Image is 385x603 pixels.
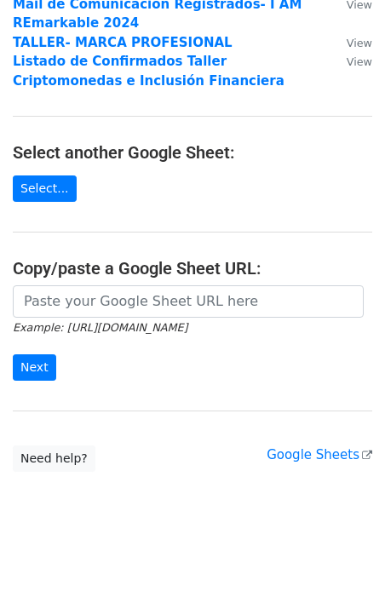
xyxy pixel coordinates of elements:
[347,37,372,49] small: View
[267,447,372,462] a: Google Sheets
[13,258,372,279] h4: Copy/paste a Google Sheet URL:
[13,285,364,318] input: Paste your Google Sheet URL here
[13,142,372,163] h4: Select another Google Sheet:
[13,321,187,334] small: Example: [URL][DOMAIN_NAME]
[300,521,385,603] div: Widget de chat
[13,445,95,472] a: Need help?
[13,35,233,50] a: TALLER- MARCA PROFESIONAL
[300,521,385,603] iframe: Chat Widget
[330,35,372,50] a: View
[330,54,372,69] a: View
[347,55,372,68] small: View
[13,54,284,89] a: Listado de Confirmados Taller Criptomonedas e Inclusión Financiera
[13,354,56,381] input: Next
[13,175,77,202] a: Select...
